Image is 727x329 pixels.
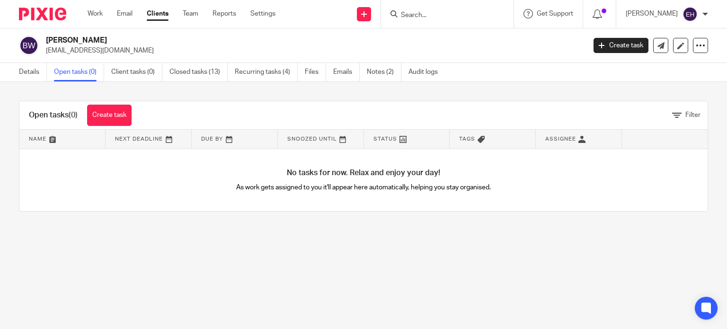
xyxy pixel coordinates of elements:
[147,9,168,18] a: Clients
[537,10,573,17] span: Get Support
[683,7,698,22] img: svg%3E
[19,63,47,81] a: Details
[87,105,132,126] a: Create task
[19,36,39,55] img: svg%3E
[287,136,337,142] span: Snoozed Until
[626,9,678,18] p: [PERSON_NAME]
[192,183,536,192] p: As work gets assigned to you it'll appear here automatically, helping you stay organised.
[367,63,401,81] a: Notes (2)
[88,9,103,18] a: Work
[400,11,485,20] input: Search
[111,63,162,81] a: Client tasks (0)
[69,111,78,119] span: (0)
[459,136,475,142] span: Tags
[250,9,275,18] a: Settings
[594,38,648,53] a: Create task
[46,36,473,45] h2: [PERSON_NAME]
[213,9,236,18] a: Reports
[183,9,198,18] a: Team
[305,63,326,81] a: Files
[54,63,104,81] a: Open tasks (0)
[19,168,708,178] h4: No tasks for now. Relax and enjoy your day!
[373,136,397,142] span: Status
[46,46,579,55] p: [EMAIL_ADDRESS][DOMAIN_NAME]
[685,112,700,118] span: Filter
[117,9,133,18] a: Email
[169,63,228,81] a: Closed tasks (13)
[19,8,66,20] img: Pixie
[29,110,78,120] h1: Open tasks
[235,63,298,81] a: Recurring tasks (4)
[408,63,445,81] a: Audit logs
[333,63,360,81] a: Emails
